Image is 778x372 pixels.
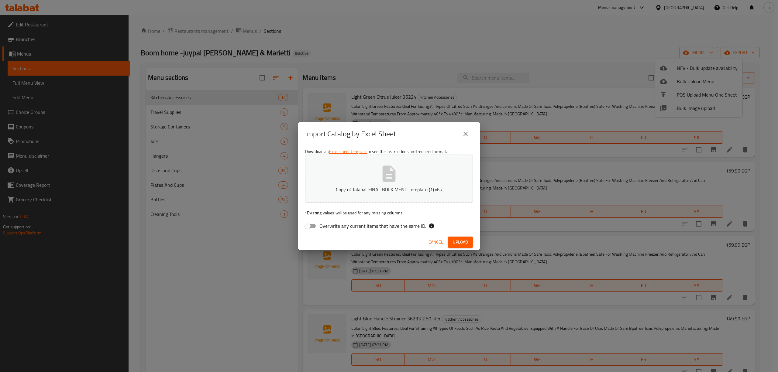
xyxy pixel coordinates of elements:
span: Overwrite any current items that have the same ID. [319,222,426,230]
button: Copy of Talabat FINAL BULK MENU Template (1).xlsx [305,155,473,203]
p: Copy of Talabat FINAL BULK MENU Template (1).xlsx [315,186,463,193]
div: Download an to see the instructions and required format. [298,146,480,234]
span: Cancel [429,238,443,246]
svg: If the overwrite option isn't selected, then the items that match an existing ID will be ignored ... [429,223,435,229]
span: Upload [453,238,468,246]
button: Cancel [426,237,446,248]
button: Upload [448,237,473,248]
p: Existing values will be used for any missing columns. [305,210,473,216]
a: Excel sheet template [329,148,367,155]
h2: Import Catalog by Excel Sheet [305,129,396,139]
button: close [458,127,473,141]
